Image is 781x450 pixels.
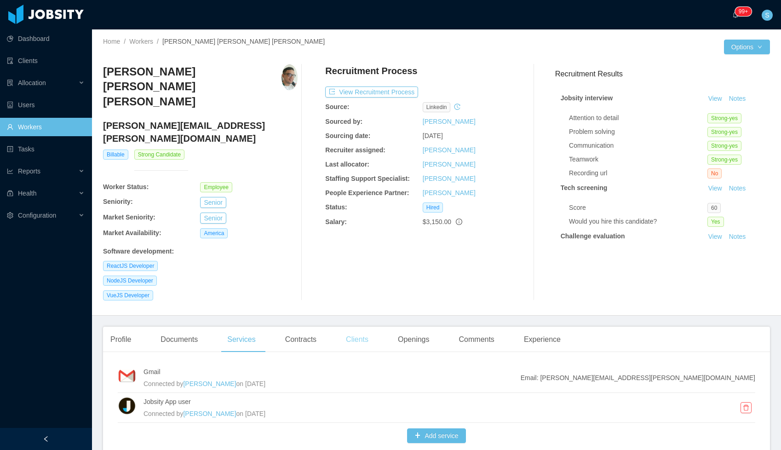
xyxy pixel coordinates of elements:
[325,203,347,211] b: Status:
[765,10,769,21] span: S
[103,327,138,352] div: Profile
[7,80,13,86] i: icon: solution
[183,380,236,387] a: [PERSON_NAME]
[103,38,120,45] a: Home
[423,161,476,168] a: [PERSON_NAME]
[103,64,281,109] h3: [PERSON_NAME] [PERSON_NAME] [PERSON_NAME]
[423,189,476,196] a: [PERSON_NAME]
[103,183,149,190] b: Worker Status:
[725,183,750,194] button: Notes
[705,185,725,192] a: View
[517,327,568,352] div: Experience
[707,203,721,213] span: 60
[103,290,153,300] span: VueJS Developer
[741,402,752,413] button: icon: delete
[200,213,226,224] button: Senior
[7,118,85,136] a: icon: userWorkers
[561,94,613,102] strong: Jobsity interview
[236,380,266,387] span: on [DATE]
[200,228,228,238] span: America
[569,141,707,150] div: Communication
[325,175,410,182] b: Staffing Support Specialist:
[423,218,451,225] span: $3,150.00
[18,167,40,175] span: Reports
[705,95,725,102] a: View
[423,146,476,154] a: [PERSON_NAME]
[569,113,707,123] div: Attention to detail
[423,118,476,125] a: [PERSON_NAME]
[153,327,205,352] div: Documents
[7,96,85,114] a: icon: robotUsers
[390,327,437,352] div: Openings
[200,197,226,208] button: Senior
[103,276,157,286] span: NodeJS Developer
[724,40,770,54] button: Optionsicon: down
[325,218,347,225] b: Salary:
[561,232,625,240] strong: Challenge evaluation
[705,233,725,240] a: View
[124,38,126,45] span: /
[521,373,755,383] span: Email: [PERSON_NAME][EMAIL_ADDRESS][PERSON_NAME][DOMAIN_NAME]
[236,410,266,417] span: on [DATE]
[707,168,722,179] span: No
[103,248,174,255] b: Software development :
[157,38,159,45] span: /
[118,367,136,385] img: kuLOZPwjcRA5AEBSsMqJNr0YAABA0AAACBoAABA0AACCBgAABA0AgKABAABBAwAAggYAQNAAAICgAQAQNAAAIGgAAEDQAAAIG...
[423,102,451,112] span: linkedin
[325,103,349,110] b: Source:
[103,150,128,160] span: Billable
[144,367,521,377] h4: Gmail
[7,168,13,174] i: icon: line-chart
[569,155,707,164] div: Teamwork
[707,113,741,123] span: Strong-yes
[103,229,161,237] b: Market Availability:
[103,119,298,145] h4: [PERSON_NAME][EMAIL_ADDRESS][PERSON_NAME][DOMAIN_NAME]
[103,261,158,271] span: ReactJS Developer
[18,190,36,197] span: Health
[103,213,155,221] b: Market Seniority:
[144,397,718,407] h4: Jobsity App user
[325,132,370,139] b: Sourcing date:
[454,104,460,110] i: icon: history
[555,68,770,80] h3: Recruitment Results
[569,168,707,178] div: Recording url
[7,212,13,219] i: icon: setting
[735,7,752,16] sup: 1582
[144,410,183,417] span: Connected by
[7,52,85,70] a: icon: auditClients
[103,198,133,205] b: Seniority:
[18,212,56,219] span: Configuration
[278,327,324,352] div: Contracts
[707,155,741,165] span: Strong-yes
[200,182,232,192] span: Employee
[144,380,183,387] span: Connected by
[118,397,136,415] img: xuEYf3yjHv8fpvZcyFcbvD4AAAAASUVORK5CYII=
[707,217,724,227] span: Yes
[183,410,236,417] a: [PERSON_NAME]
[7,140,85,158] a: icon: profileTasks
[18,79,46,87] span: Allocation
[325,161,369,168] b: Last allocator:
[220,327,263,352] div: Services
[325,118,362,125] b: Sourced by:
[732,12,739,18] i: icon: bell
[162,38,325,45] span: [PERSON_NAME] [PERSON_NAME] [PERSON_NAME]
[7,190,13,196] i: icon: medicine-box
[569,127,707,137] div: Problem solving
[281,64,298,90] img: 78378fac-ebc3-492b-be87-e9115189ff5d_6891313328f5b-400w.png
[569,203,707,213] div: Score
[7,29,85,48] a: icon: pie-chartDashboard
[325,88,418,96] a: icon: exportView Recruitment Process
[339,327,376,352] div: Clients
[325,87,418,98] button: icon: exportView Recruitment Process
[423,175,476,182] a: [PERSON_NAME]
[561,184,608,191] strong: Tech screening
[707,141,741,151] span: Strong-yes
[325,64,417,77] h4: Recruitment Process
[129,38,153,45] a: Workers
[569,217,707,226] div: Would you hire this candidate?
[134,150,184,160] span: Strong Candidate
[456,219,462,225] span: info-circle
[325,189,409,196] b: People Experience Partner:
[725,231,750,242] button: Notes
